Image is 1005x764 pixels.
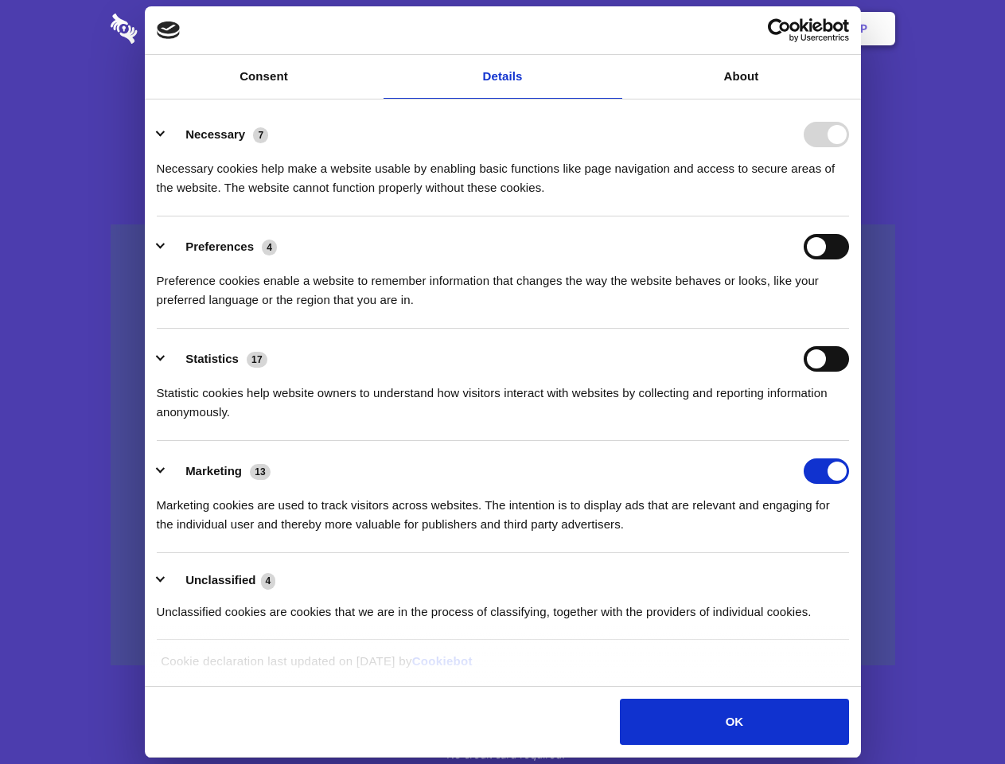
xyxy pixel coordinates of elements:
button: Marketing (13) [157,458,281,484]
a: About [622,55,861,99]
a: Usercentrics Cookiebot - opens in a new window [710,18,849,42]
h4: Auto-redaction of sensitive data, encrypted data sharing and self-destructing private chats. Shar... [111,145,895,197]
span: 4 [262,240,277,255]
label: Preferences [185,240,254,253]
button: Statistics (17) [157,346,278,372]
button: Preferences (4) [157,234,287,259]
img: logo [157,21,181,39]
a: Wistia video thumbnail [111,224,895,666]
a: Consent [145,55,384,99]
button: Necessary (7) [157,122,279,147]
a: Cookiebot [412,654,473,668]
img: logo-wordmark-white-trans-d4663122ce5f474addd5e946df7df03e33cb6a1c49d2221995e7729f52c070b2.svg [111,14,247,44]
label: Statistics [185,352,239,365]
label: Necessary [185,127,245,141]
div: Preference cookies enable a website to remember information that changes the way the website beha... [157,259,849,310]
h1: Eliminate Slack Data Loss. [111,72,895,129]
div: Marketing cookies are used to track visitors across websites. The intention is to display ads tha... [157,484,849,534]
button: Unclassified (4) [157,571,286,591]
div: Statistic cookies help website owners to understand how visitors interact with websites by collec... [157,372,849,422]
div: Unclassified cookies are cookies that we are in the process of classifying, together with the pro... [157,591,849,622]
a: Contact [645,4,719,53]
div: Cookie declaration last updated on [DATE] by [149,652,856,683]
span: 17 [247,352,267,368]
span: 4 [261,573,276,589]
span: 13 [250,464,271,480]
a: Login [722,4,791,53]
button: OK [620,699,848,745]
span: 7 [253,127,268,143]
iframe: Drift Widget Chat Controller [925,684,986,745]
a: Details [384,55,622,99]
div: Necessary cookies help make a website usable by enabling basic functions like page navigation and... [157,147,849,197]
label: Marketing [185,464,242,477]
a: Pricing [467,4,536,53]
